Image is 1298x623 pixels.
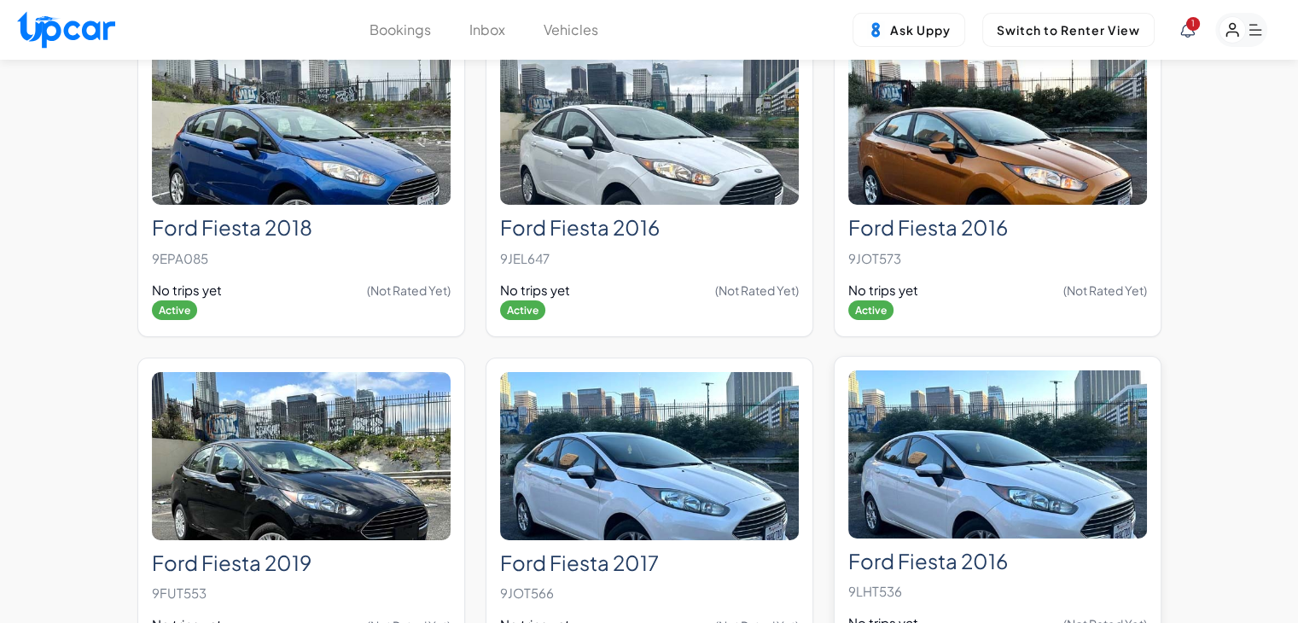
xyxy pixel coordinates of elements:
img: Ford Fiesta 2017 [500,372,799,540]
h2: Ford Fiesta 2016 [848,215,1147,240]
img: Ford Fiesta 2016 [500,37,799,205]
img: Ford Fiesta 2018 [152,37,451,205]
p: 9LHT536 [848,579,1147,603]
h2: Ford Fiesta 2016 [500,215,799,240]
div: View Notifications [1180,22,1195,38]
img: Upcar Logo [17,11,115,48]
img: Ford Fiesta 2019 [152,372,451,540]
button: Switch to Renter View [982,13,1155,47]
span: Active [500,300,545,320]
span: (Not Rated Yet) [1063,282,1147,299]
p: 9JOT573 [848,247,1147,271]
span: No trips yet [500,281,570,300]
button: Inbox [469,20,505,40]
span: You have new notifications [1186,17,1200,31]
h2: Ford Fiesta 2017 [500,550,799,575]
img: Ford Fiesta 2016 [848,37,1147,205]
span: (Not Rated Yet) [367,282,451,299]
button: Vehicles [544,20,598,40]
span: No trips yet [152,281,222,300]
img: Uppy [867,21,884,38]
p: 9JEL647 [500,247,799,271]
p: 9FUT553 [152,581,451,605]
span: Active [848,300,893,320]
p: 9EPA085 [152,247,451,271]
span: (Not Rated Yet) [715,282,799,299]
button: Ask Uppy [853,13,965,47]
span: No trips yet [848,281,918,300]
p: 9JOT566 [500,581,799,605]
h2: Ford Fiesta 2018 [152,215,451,240]
h2: Ford Fiesta 2019 [152,550,451,575]
h2: Ford Fiesta 2016 [848,549,1147,574]
button: Bookings [370,20,431,40]
img: Ford Fiesta 2016 [848,370,1147,539]
span: Active [152,300,197,320]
